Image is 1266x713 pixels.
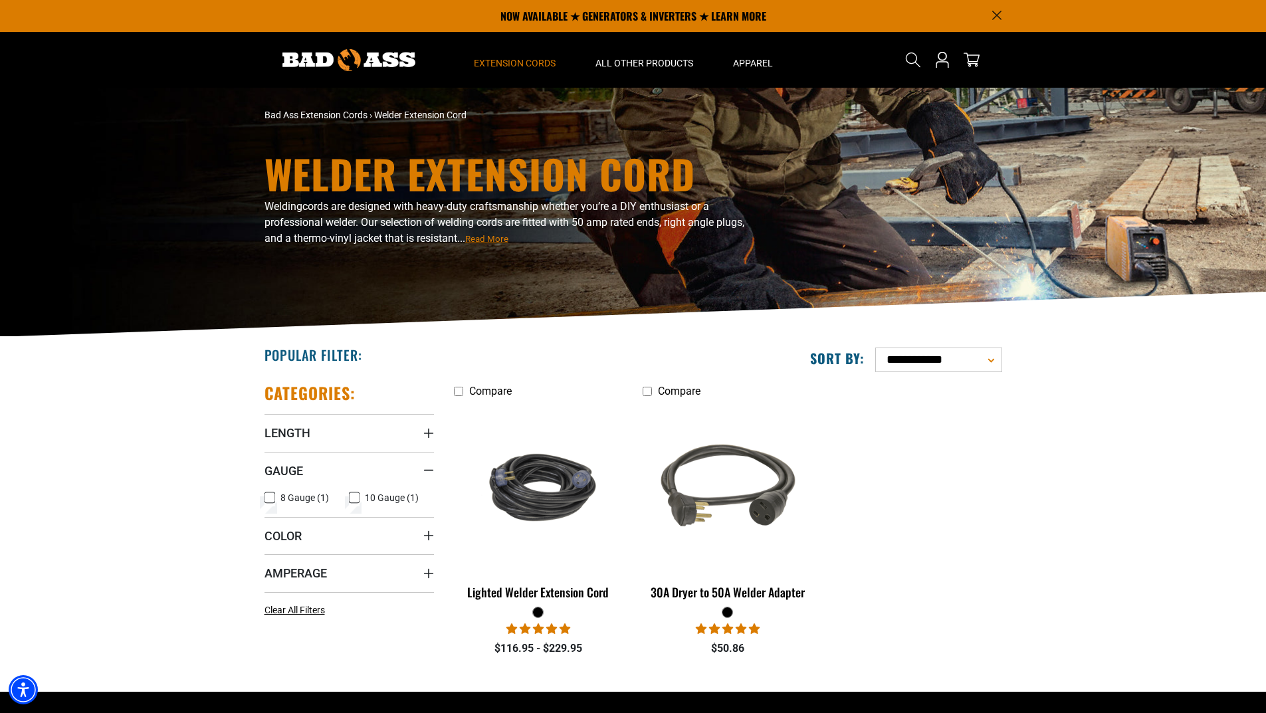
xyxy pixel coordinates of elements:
span: Read More [465,234,508,244]
span: Apparel [733,57,773,69]
span: Welder Extension Cord [374,110,467,120]
a: cart [961,52,982,68]
summary: All Other Products [576,32,713,88]
p: Welding [264,199,750,247]
span: 5.00 stars [696,623,760,635]
a: Bad Ass Extension Cords [264,110,368,120]
img: black [644,411,811,563]
span: Clear All Filters [264,605,325,615]
span: Color [264,528,302,544]
label: Sort by: [810,350,865,367]
span: Amperage [264,565,327,581]
img: black [455,436,622,538]
span: All Other Products [595,57,693,69]
h2: Categories: [264,383,356,403]
summary: Length [264,414,434,451]
a: black Lighted Welder Extension Cord [454,404,623,606]
span: 5.00 stars [506,623,570,635]
span: Extension Cords [474,57,556,69]
div: $116.95 - $229.95 [454,641,623,657]
div: Lighted Welder Extension Cord [454,586,623,598]
a: black 30A Dryer to 50A Welder Adapter [643,404,812,606]
div: 30A Dryer to 50A Welder Adapter [643,586,812,598]
summary: Amperage [264,554,434,591]
h2: Popular Filter: [264,346,362,363]
summary: Extension Cords [454,32,576,88]
a: Open this option [932,32,953,88]
span: › [369,110,372,120]
summary: Search [902,49,924,70]
nav: breadcrumbs [264,108,750,122]
img: Bad Ass Extension Cords [282,49,415,71]
div: $50.86 [643,641,812,657]
span: Compare [658,385,700,397]
summary: Gauge [264,452,434,489]
span: Compare [469,385,512,397]
span: Length [264,425,310,441]
h1: Welder Extension Cord [264,153,750,193]
summary: Color [264,517,434,554]
span: 10 Gauge (1) [365,493,419,502]
summary: Apparel [713,32,793,88]
a: Clear All Filters [264,603,330,617]
span: cords are designed with heavy-duty craftsmanship whether you’re a DIY enthusiast or a professiona... [264,200,744,245]
span: Gauge [264,463,303,478]
div: Accessibility Menu [9,675,38,704]
span: 8 Gauge (1) [280,493,329,502]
